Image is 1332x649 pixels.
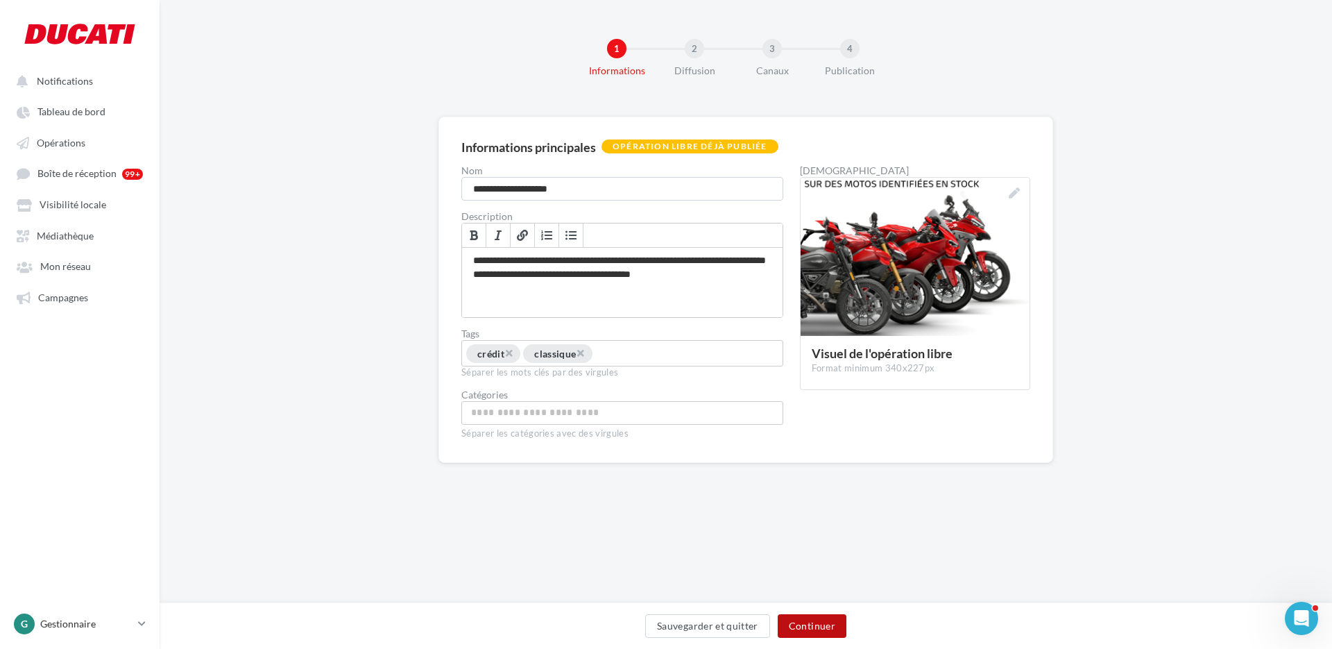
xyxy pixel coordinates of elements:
[40,199,106,211] span: Visibilité locale
[812,347,1018,360] div: Visuel de l'opération libre
[122,169,143,180] div: 99+
[607,39,626,58] div: 1
[11,611,148,637] a: G Gestionnaire
[37,230,94,242] span: Médiathèque
[812,362,1018,375] div: Format minimum 340x227px
[462,248,783,317] div: Permet de préciser les enjeux de la campagne à vos affiliés
[37,106,105,118] span: Tableau de bord
[8,192,151,217] a: Visibilité locale
[40,617,133,631] p: Gestionnaire
[805,64,894,78] div: Publication
[8,99,151,124] a: Tableau de bord
[461,401,783,425] div: Choisissez une catégorie
[535,224,559,247] a: Insérer/Supprimer une liste numérotée
[8,253,151,278] a: Mon réseau
[8,130,151,155] a: Opérations
[40,261,91,273] span: Mon réseau
[601,140,778,153] div: Opération libre déjà publiée
[461,329,783,339] label: Tags
[572,64,661,78] div: Informations
[534,348,576,360] span: classique
[650,64,739,78] div: Diffusion
[645,614,770,638] button: Sauvegarder et quitter
[461,212,783,221] label: Description
[461,425,783,440] div: Séparer les catégories avec des virgules
[800,166,1030,176] div: [DEMOGRAPHIC_DATA]
[21,617,28,631] span: G
[8,68,146,93] button: Notifications
[8,223,151,248] a: Médiathèque
[1285,602,1318,635] iframe: Intercom live chat
[762,39,782,58] div: 3
[8,285,151,310] a: Campagnes
[461,340,783,366] div: Permet aux affiliés de trouver l'opération libre plus facilement
[840,39,860,58] div: 4
[778,614,846,638] button: Continuer
[576,346,584,360] span: ×
[511,224,535,247] a: Lien
[728,64,817,78] div: Canaux
[37,137,85,149] span: Opérations
[38,292,88,303] span: Campagnes
[461,141,596,153] div: Informations principales
[477,348,504,360] span: crédit
[465,405,780,421] input: Choisissez une catégorie
[461,166,783,176] label: Nom
[486,224,511,247] a: Italique (Ctrl+I)
[504,346,513,360] span: ×
[461,366,783,379] div: Séparer les mots clés par des virgules
[685,39,704,58] div: 2
[559,224,583,247] a: Insérer/Supprimer une liste à puces
[8,160,151,186] a: Boîte de réception 99+
[462,224,486,247] a: Gras (Ctrl+B)
[461,390,783,400] div: Catégories
[37,75,93,87] span: Notifications
[37,168,117,180] span: Boîte de réception
[594,347,697,363] input: Permet aux affiliés de trouver l'opération libre plus facilement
